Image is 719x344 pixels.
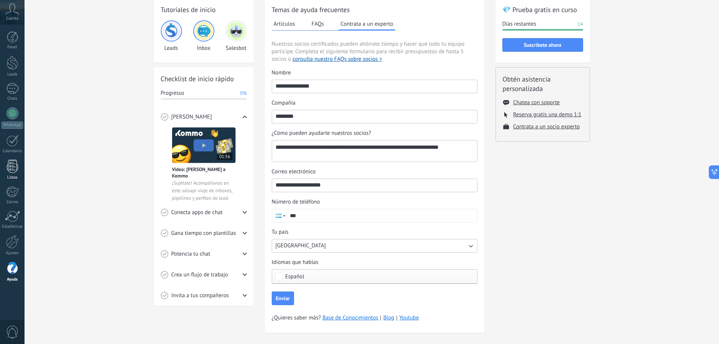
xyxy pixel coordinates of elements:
span: Suscríbete ahora [524,42,562,48]
span: 0% [240,89,246,97]
div: Estadísticas [2,224,23,229]
span: Número de teléfono [272,198,320,206]
span: Crea un flujo de trabajo [171,271,228,279]
span: Correo electrónico [272,168,316,176]
button: consulta nuestro FAQs sobre socios > [293,56,382,63]
div: Listas [2,175,23,180]
span: Conecta apps de chat [171,209,223,216]
div: Correo [2,200,23,205]
span: ¿Cómo pueden ayudarte nuestros socios? [272,130,371,137]
span: Idiomas que hablas [272,259,319,266]
div: Leads [2,72,23,77]
textarea: ¿Cómo pueden ayudarte nuestros socios? [272,140,476,162]
span: [GEOGRAPHIC_DATA] [276,242,326,250]
span: Invita a tus compañeros [171,292,229,299]
span: Potencia tu chat [171,250,211,258]
button: Reserva gratis una demo 1:1 [513,111,582,118]
button: Contrata a un socio experto [513,123,580,130]
div: Calendario [2,149,23,154]
span: Nombre [272,69,291,77]
span: Cuenta [6,16,18,21]
a: Base de Conocimientos [322,314,378,322]
span: Tu país [272,228,289,236]
span: ¡Sujétate! Acompáñanos en este salvaje viaje de inboxes, pipelines y perfiles de lead. [172,179,236,202]
div: Panel [2,45,23,50]
h2: Checklist de inicio rápido [161,74,247,83]
button: Enviar [272,292,294,305]
div: Argentina: + 54 [272,209,286,222]
div: Salesbot [226,20,247,52]
div: Leads [161,20,182,52]
div: WhatsApp [2,122,23,129]
span: Enviar [276,296,290,301]
a: Youtube [399,314,419,321]
div: Inbox [193,20,214,52]
h2: Tutoriales de inicio [161,5,247,14]
span: Español [285,274,305,279]
h2: Obtén asistencia personalizada [503,74,583,93]
input: Compañía [272,110,477,122]
div: Ajustes [2,251,23,256]
span: 14 [577,20,583,28]
button: Contrata a un experto [339,18,395,31]
button: Suscríbete ahora [502,38,583,52]
span: [PERSON_NAME] [171,113,212,121]
button: Artículos [272,18,297,29]
div: Chats [2,96,23,101]
h2: Temas de ayuda frecuentes [272,5,477,14]
span: Progresso [161,89,184,97]
span: ¿Quieres saber más? [272,314,419,322]
button: FAQs [310,18,326,29]
input: Correo electrónico [272,179,477,191]
a: Blog [383,314,394,322]
span: Gana tiempo con plantillas [171,230,236,237]
input: Número de teléfono [286,209,477,222]
input: Nombre [272,80,477,92]
div: Ayuda [2,277,23,282]
h2: 💎 Prueba gratis en curso [502,5,583,14]
button: Chatea con soporte [513,99,560,106]
span: Nuestros socios certificados pueden ahórrate tiempo y hacer que todo tu equipo participe. Complet... [272,40,477,63]
img: Meet video [172,127,236,163]
span: Vídeo: [PERSON_NAME] a Kommo [172,166,236,179]
span: Compañía [272,99,296,107]
button: Tu país [272,239,477,253]
span: Días restantes [502,20,536,28]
